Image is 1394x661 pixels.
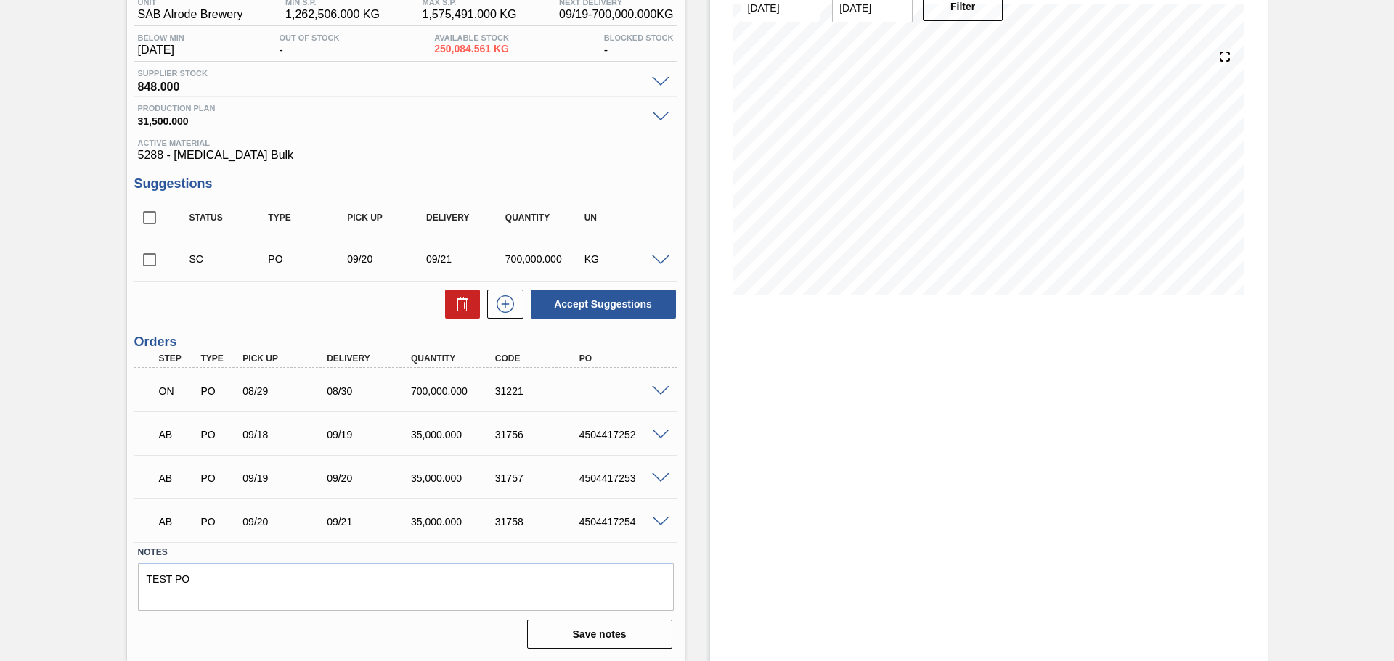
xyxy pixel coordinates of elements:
[323,516,417,527] div: 09/21/2025
[138,104,645,112] span: Production plan
[531,290,676,319] button: Accept Suggestions
[581,213,669,223] div: UN
[239,516,333,527] div: 09/20/2025
[407,429,502,440] div: 35,000.000
[159,516,195,527] p: AB
[492,516,586,527] div: 31758
[576,516,670,527] div: 4504417254
[239,429,333,440] div: 09/18/2025
[138,69,645,78] span: Supplier Stock
[155,419,199,451] div: Awaiting Billing
[264,213,352,223] div: Type
[138,139,674,147] span: Active Material
[581,253,669,265] div: KG
[527,620,672,649] button: Save notes
[407,353,502,364] div: Quantity
[407,472,502,484] div: 35,000.000
[138,563,674,611] textarea: TEST PO
[434,44,509,54] span: 250,084.561 KG
[423,8,517,21] span: 1,575,491.000 KG
[407,516,502,527] div: 35,000.000
[138,542,674,563] label: Notes
[138,44,184,57] span: [DATE]
[600,33,677,57] div: -
[275,33,343,57] div: -
[576,353,670,364] div: PO
[159,385,195,397] p: ON
[138,78,645,92] span: 848.000
[134,334,677,350] h3: Orders
[323,472,417,484] div: 09/20/2025
[502,213,590,223] div: Quantity
[559,8,673,21] span: 09/19 - 700,000.000 KG
[155,375,199,407] div: Negotiating Order
[480,290,523,319] div: New suggestion
[492,429,586,440] div: 31756
[423,253,510,265] div: 09/21/2025
[138,33,184,42] span: Below Min
[155,462,199,494] div: Awaiting Billing
[239,385,333,397] div: 08/29/2025
[323,385,417,397] div: 08/30/2025
[604,33,674,42] span: Blocked Stock
[197,353,240,364] div: Type
[159,472,195,484] p: AB
[492,353,586,364] div: Code
[155,353,199,364] div: Step
[438,290,480,319] div: Delete Suggestions
[138,149,674,162] span: 5288 - [MEDICAL_DATA] Bulk
[523,288,677,320] div: Accept Suggestions
[155,506,199,538] div: Awaiting Billing
[343,213,431,223] div: Pick up
[239,472,333,484] div: 09/19/2025
[134,176,677,192] h3: Suggestions
[197,385,240,397] div: Purchase order
[423,213,510,223] div: Delivery
[186,213,274,223] div: Status
[343,253,431,265] div: 09/20/2025
[138,8,243,21] span: SAB Alrode Brewery
[186,253,274,265] div: Suggestion Created
[576,472,670,484] div: 4504417253
[138,112,645,127] span: 31,500.000
[407,385,502,397] div: 700,000.000
[323,353,417,364] div: Delivery
[239,353,333,364] div: Pick up
[285,8,380,21] span: 1,262,506.000 KG
[197,516,240,527] div: Purchase order
[492,472,586,484] div: 31757
[492,385,586,397] div: 31221
[434,33,509,42] span: Available Stock
[279,33,339,42] span: Out Of Stock
[502,253,590,265] div: 700,000.000
[576,429,670,440] div: 4504417252
[159,429,195,440] p: AB
[197,472,240,484] div: Purchase order
[264,253,352,265] div: Purchase order
[197,429,240,440] div: Purchase order
[323,429,417,440] div: 09/19/2025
